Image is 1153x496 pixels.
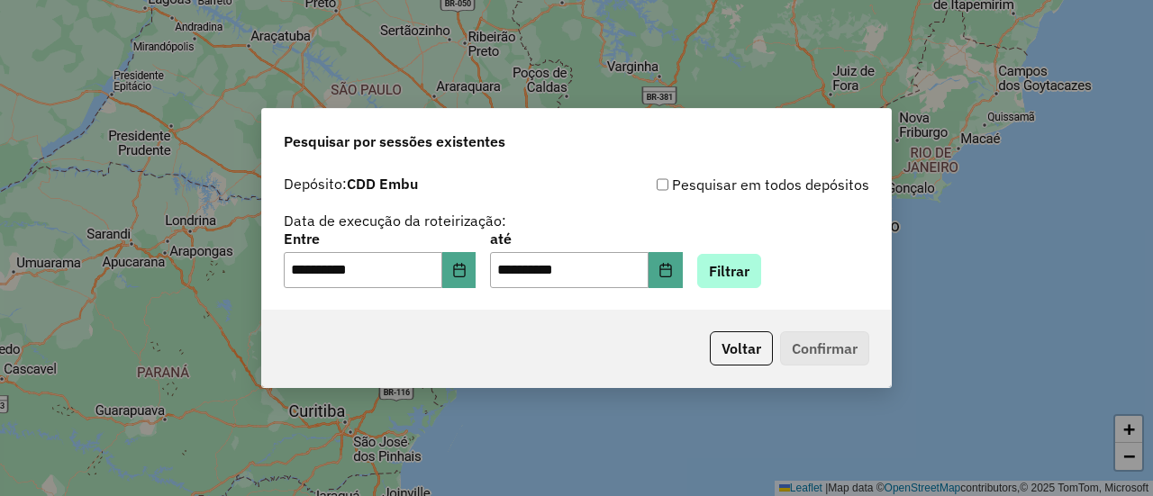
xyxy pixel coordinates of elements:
label: até [490,228,682,249]
strong: CDD Embu [347,175,418,193]
button: Choose Date [649,252,683,288]
button: Voltar [710,331,773,365]
label: Entre [284,228,476,249]
div: Pesquisar em todos depósitos [576,174,869,195]
button: Filtrar [697,254,761,288]
span: Pesquisar por sessões existentes [284,131,505,152]
label: Depósito: [284,173,418,194]
label: Data de execução da roteirização: [284,210,506,231]
button: Choose Date [442,252,477,288]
